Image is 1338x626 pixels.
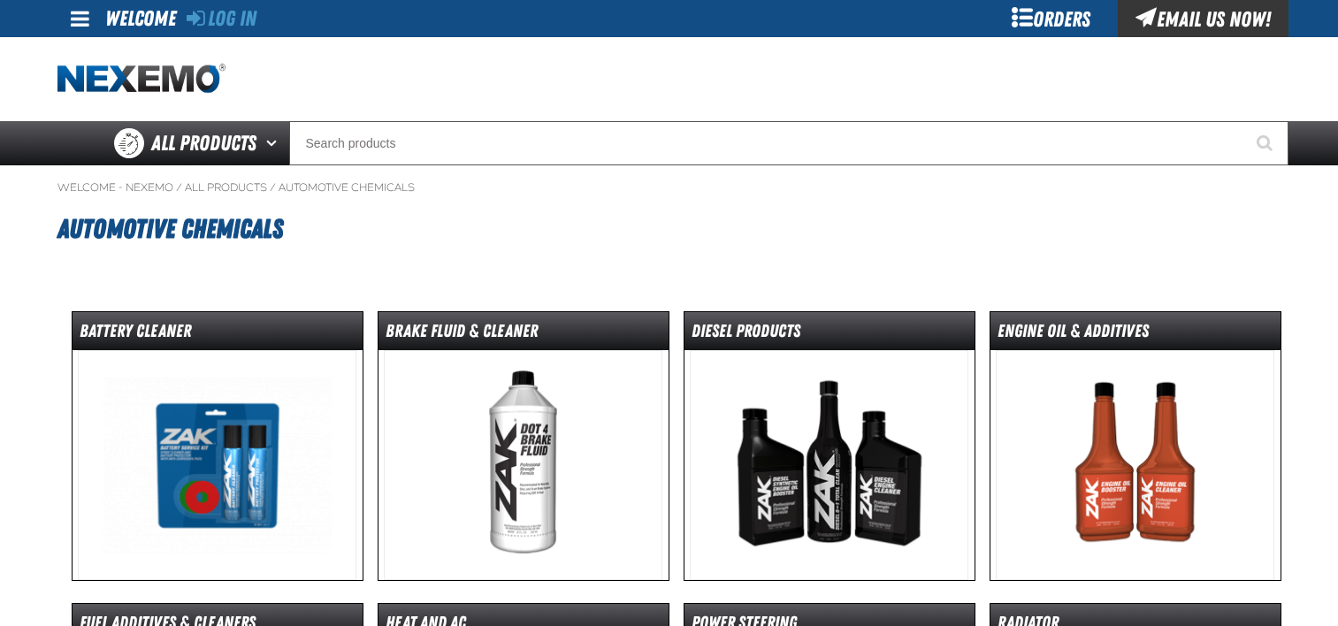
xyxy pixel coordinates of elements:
a: All Products [185,180,267,195]
a: Log In [187,6,256,31]
dt: Diesel Products [684,319,975,350]
span: / [176,180,182,195]
img: Engine Oil & Additives [996,350,1274,580]
img: Nexemo logo [57,64,226,95]
span: All Products [151,127,256,159]
a: Home [57,64,226,95]
img: Diesel Products [690,350,968,580]
h1: Automotive Chemicals [57,205,1281,253]
a: Welcome - Nexemo [57,180,173,195]
a: Brake Fluid & Cleaner [378,311,669,581]
a: Battery Cleaner [72,311,363,581]
dt: Battery Cleaner [73,319,363,350]
button: Start Searching [1244,121,1288,165]
a: Diesel Products [684,311,975,581]
button: Open All Products pages [260,121,289,165]
img: Brake Fluid & Cleaner [384,350,662,580]
img: Battery Cleaner [78,350,356,580]
a: Automotive Chemicals [279,180,415,195]
span: / [270,180,276,195]
input: Search [289,121,1288,165]
dt: Engine Oil & Additives [990,319,1281,350]
nav: Breadcrumbs [57,180,1281,195]
a: Engine Oil & Additives [990,311,1281,581]
dt: Brake Fluid & Cleaner [378,319,669,350]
